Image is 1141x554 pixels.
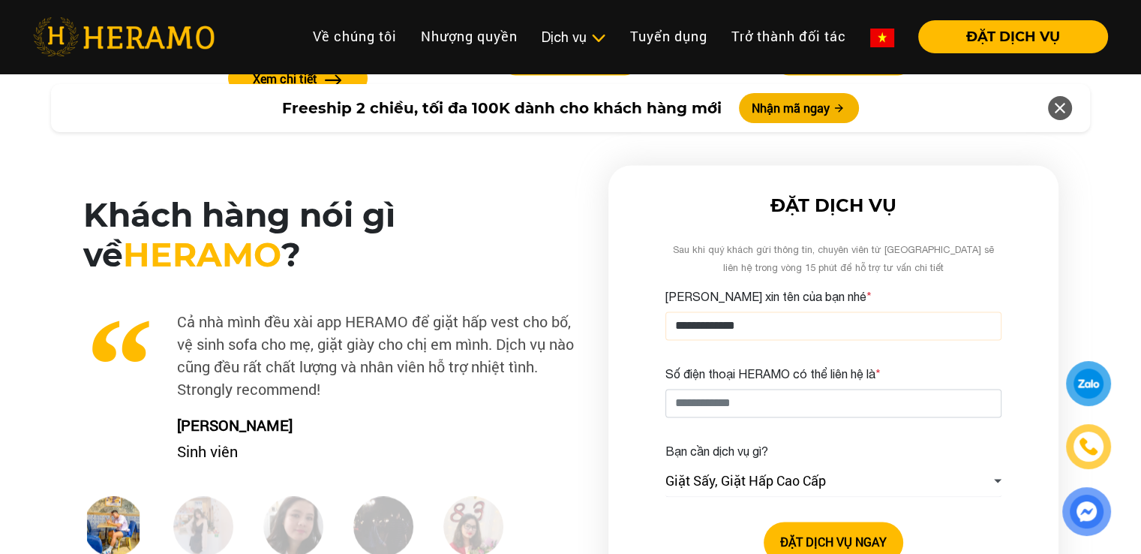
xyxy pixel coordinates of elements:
div: Dịch vụ [542,27,606,47]
h2: Khách hàng nói gì về ? [83,195,584,275]
img: vn-flag.png [870,29,894,47]
img: subToggleIcon [590,31,606,46]
a: Nhượng quyền [409,20,530,53]
img: phone-icon [1077,436,1099,458]
a: Trở thành đối tác [719,20,858,53]
a: phone-icon [1068,426,1109,467]
label: [PERSON_NAME] xin tên của bạn nhé [665,288,872,306]
img: heramo-logo.png [33,17,215,56]
p: [PERSON_NAME] [166,414,584,436]
label: Bạn cần dịch vụ gì? [665,442,768,460]
span: HERAMO [123,234,281,275]
p: Sinh viên [166,440,584,462]
a: Tuyển dụng [618,20,719,53]
span: Giặt Sấy, Giặt Hấp Cao Cấp [665,471,826,491]
h3: ĐẶT DỊCH VỤ [665,195,1001,217]
a: ĐẶT DỊCH VỤ [906,30,1108,44]
span: Sau khi quý khách gửi thông tin, chuyên viên từ [GEOGRAPHIC_DATA] sẽ liên hệ trong vòng 15 phút đ... [673,244,994,273]
button: Nhận mã ngay [739,93,859,123]
span: Freeship 2 chiều, tối đa 100K dành cho khách hàng mới [281,97,721,119]
a: Về chúng tôi [301,20,409,53]
p: Cả nhà mình đều xài app HERAMO để giặt hấp vest cho bố, vệ sinh sofa cho mẹ, giặt giày cho chị em... [83,310,584,400]
button: ĐẶT DỊCH VỤ [918,20,1108,53]
label: Số điện thoại HERAMO có thể liên hệ là [665,365,881,383]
